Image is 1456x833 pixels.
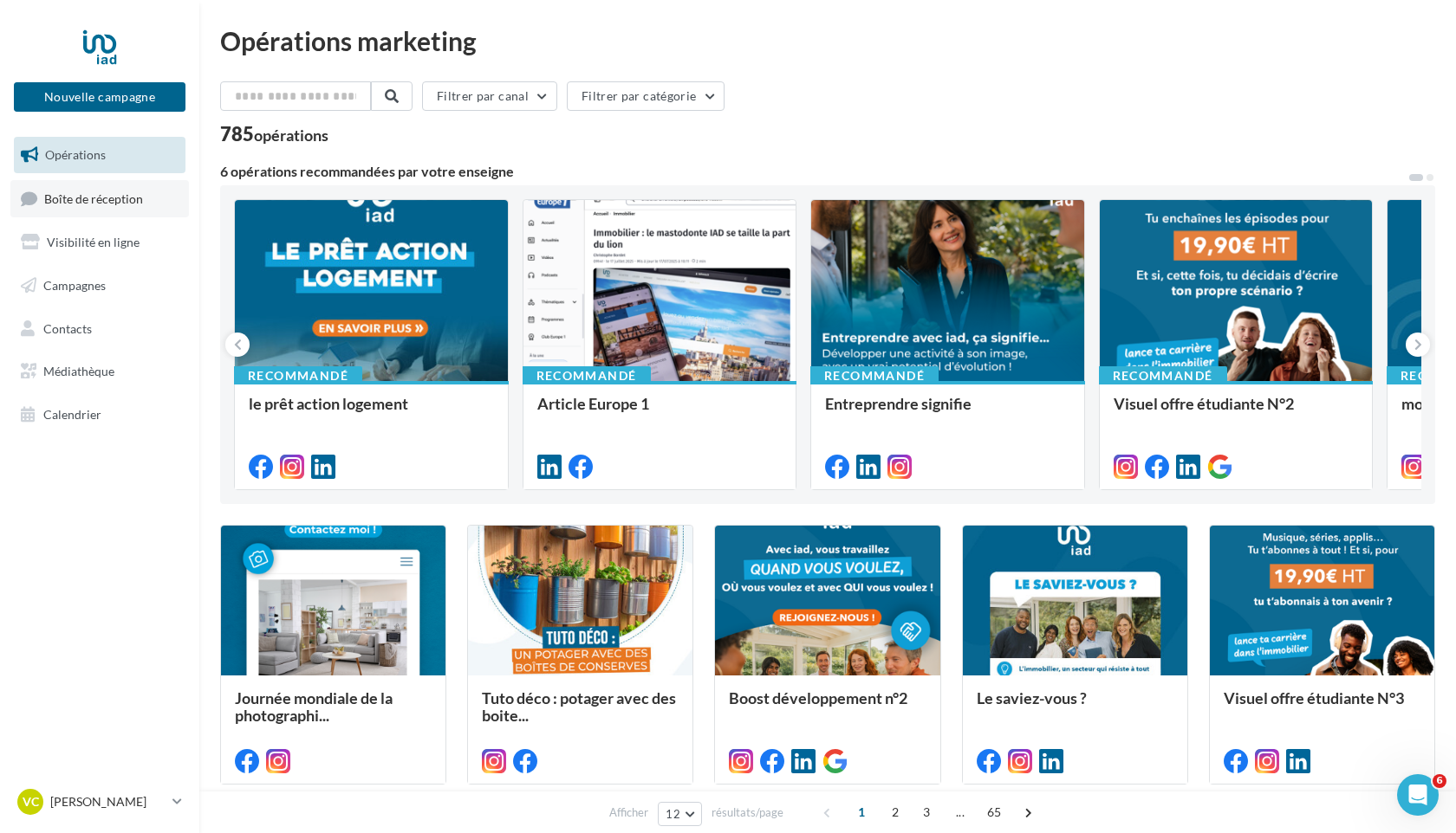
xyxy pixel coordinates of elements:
div: Recommandé [234,366,362,385]
a: Boîte de réception [10,180,189,217]
span: 6 [1433,774,1446,788]
span: Campagnes [43,278,106,293]
span: Journée mondiale de la photographi... [235,688,393,725]
button: Nouvelle campagne [14,82,185,112]
a: Calendrier [10,397,189,433]
a: Campagnes [10,268,189,304]
div: Opérations marketing [220,28,1435,54]
div: opérations [254,127,328,143]
span: 12 [666,807,680,821]
div: Recommandé [523,366,651,385]
span: Contacts [43,320,92,335]
span: le prêt action logement [249,394,408,413]
span: 1 [848,798,875,826]
span: Visuel offre étudiante N°3 [1224,688,1404,707]
span: Article Europe 1 [537,394,649,413]
span: Médiathèque [43,364,114,378]
button: Filtrer par canal [422,81,557,111]
span: Le saviez-vous ? [977,688,1087,707]
div: Recommandé [1099,366,1227,385]
a: Opérations [10,137,189,173]
span: résultats/page [712,804,783,821]
span: ... [946,798,974,826]
span: Boost développement n°2 [729,688,907,707]
span: Calendrier [43,407,101,422]
span: Opérations [45,147,106,162]
a: Contacts [10,311,189,347]
a: Visibilité en ligne [10,224,189,261]
div: 785 [220,125,328,144]
span: Boîte de réception [44,190,143,205]
button: 12 [658,802,702,826]
span: 65 [980,798,1009,826]
a: Médiathèque [10,353,189,390]
iframe: Intercom live chat [1397,774,1439,816]
a: VC [PERSON_NAME] [14,785,185,818]
button: Filtrer par catégorie [567,81,725,111]
span: VC [23,793,39,810]
span: 3 [913,798,940,826]
div: 6 opérations recommandées par votre enseigne [220,165,1407,178]
span: Afficher [609,804,648,821]
div: Recommandé [810,366,939,385]
p: [PERSON_NAME] [50,793,166,810]
span: Entreprendre signifie [825,394,972,413]
span: Tuto déco : potager avec des boite... [482,688,676,725]
span: 2 [881,798,909,826]
span: Visuel offre étudiante N°2 [1114,394,1294,413]
span: Visibilité en ligne [47,235,140,249]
